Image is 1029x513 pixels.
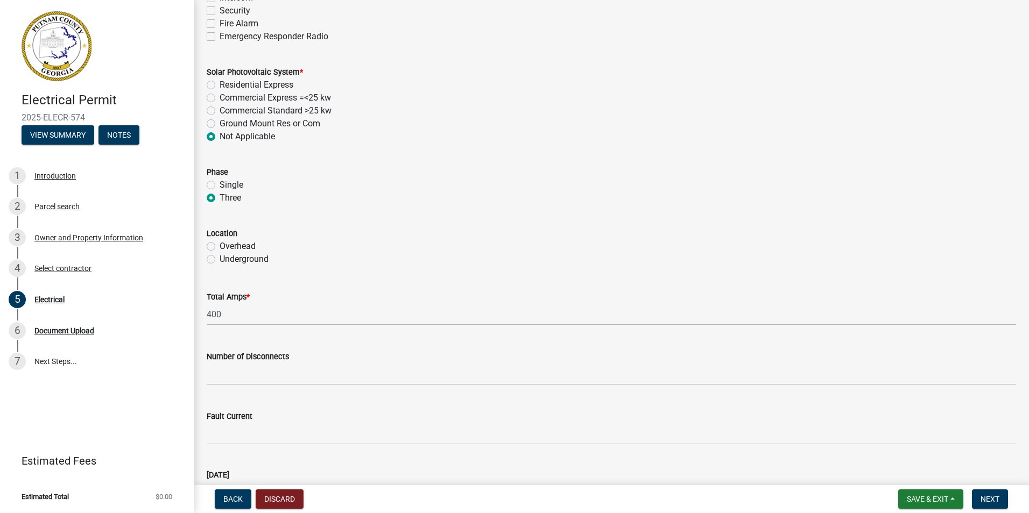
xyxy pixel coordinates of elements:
span: $0.00 [156,493,172,500]
label: Single [220,179,243,191]
div: 2 [9,198,26,215]
div: 4 [9,260,26,277]
label: [DATE] [207,472,229,479]
label: Three [220,191,241,204]
div: Document Upload [34,327,94,334]
div: Electrical [34,296,65,303]
div: Owner and Property Information [34,234,143,241]
span: Save & Exit [907,495,948,503]
label: Underground [220,253,269,266]
div: 7 [9,353,26,370]
button: Back [215,489,251,509]
button: Notes [98,125,139,145]
button: Save & Exit [898,489,963,509]
span: Estimated Total [22,493,69,500]
div: 6 [9,322,26,339]
label: Security [220,4,250,17]
wm-modal-confirm: Summary [22,131,94,140]
wm-modal-confirm: Notes [98,131,139,140]
label: Number of Disconnects [207,353,289,361]
div: 5 [9,291,26,308]
div: Parcel search [34,203,80,210]
label: Commercial Express =<25 kw [220,91,331,104]
label: Ground Mount Res or Com [220,117,320,130]
label: Location [207,230,237,238]
label: Fault Current [207,413,252,421]
label: Not Applicable [220,130,275,143]
label: Residential Express [220,79,293,91]
label: Emergency Responder Radio [220,30,328,43]
button: View Summary [22,125,94,145]
div: Select contractor [34,265,91,272]
div: 3 [9,229,26,246]
span: 2025-ELECR-574 [22,112,172,123]
span: Back [223,495,243,503]
button: Next [972,489,1008,509]
div: Introduction [34,172,76,180]
button: Discard [256,489,304,509]
h4: Electrical Permit [22,92,185,108]
label: Commercial Standard >25 kw [220,104,332,117]
span: Next [981,495,999,503]
a: Estimated Fees [9,450,177,472]
label: Fire Alarm [220,17,258,30]
label: Phase [207,169,228,176]
label: Solar Photovoltaic System [207,69,303,76]
div: 1 [9,167,26,184]
label: Overhead [220,240,256,253]
img: Putnam County, Georgia [22,11,91,81]
label: Total Amps [207,294,250,301]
